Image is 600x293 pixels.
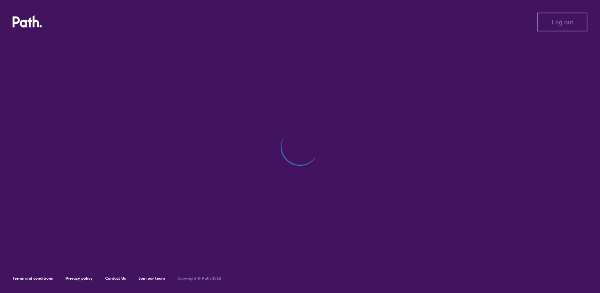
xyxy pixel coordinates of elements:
button: Log out [537,13,587,31]
a: Contact Us [105,276,126,281]
h6: Copyright © Path 2018 [177,276,221,281]
a: Join our team [139,276,165,281]
a: Privacy policy [66,276,93,281]
span: Log out [552,18,573,26]
a: Terms and conditions [13,276,53,281]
